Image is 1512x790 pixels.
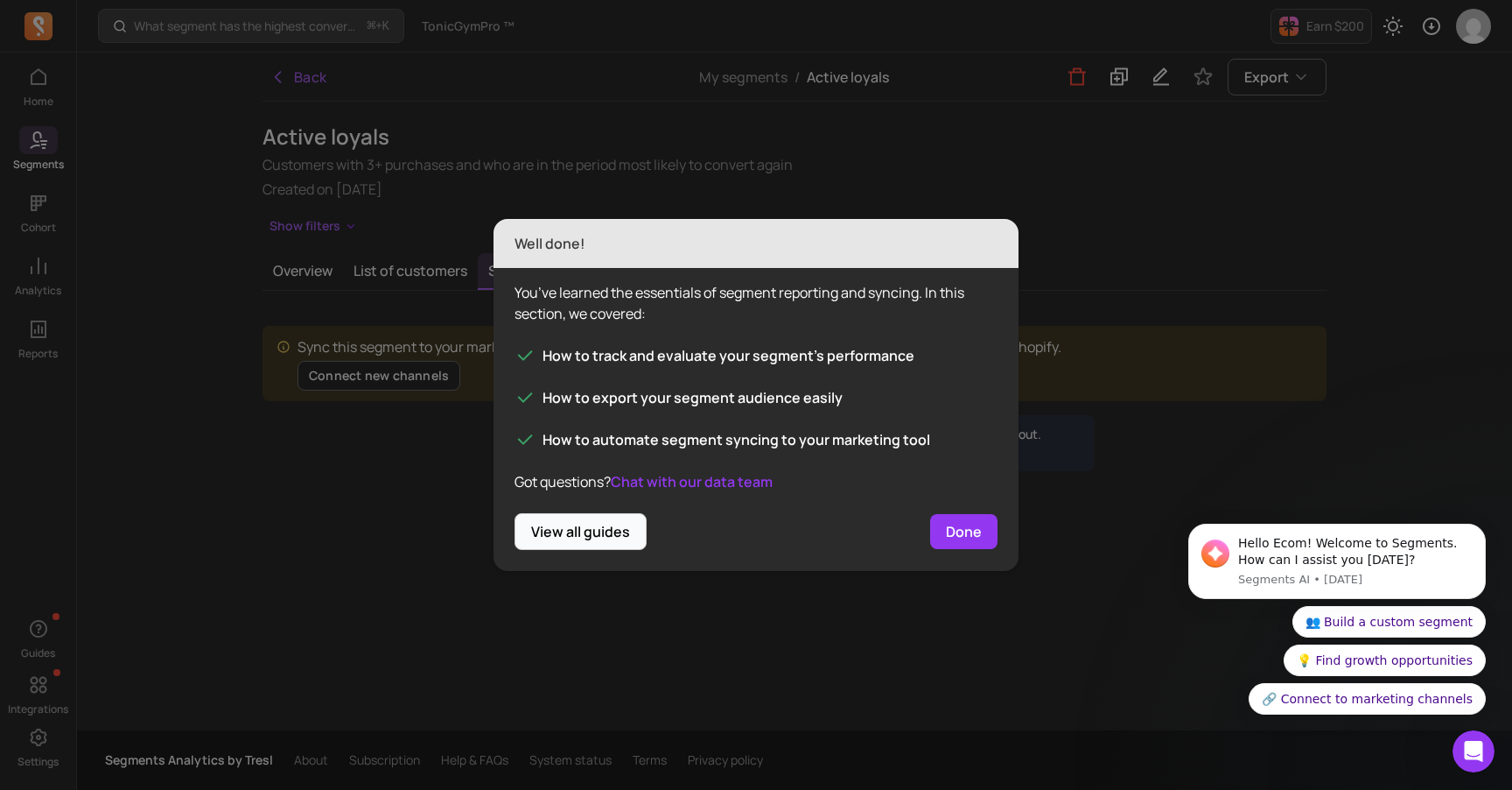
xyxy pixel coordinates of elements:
p: How to export your segment audience easily [542,387,843,408]
iframe: Intercom notifications message [1162,389,1512,743]
h3: Well done! [514,233,585,254]
p: You’ve learned the essentials of segment reporting and syncing. In this section, we covered: [514,282,997,324]
button: Chat with our data team [611,471,773,492]
button: Done [930,514,997,549]
p: How to automate segment syncing to your marketing tool [542,429,930,450]
p: How to track and evaluate your segment’s performance [542,345,914,366]
p: Got questions? [514,471,997,492]
button: View all guides [514,513,647,550]
iframe: Intercom live chat [1452,730,1494,772]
